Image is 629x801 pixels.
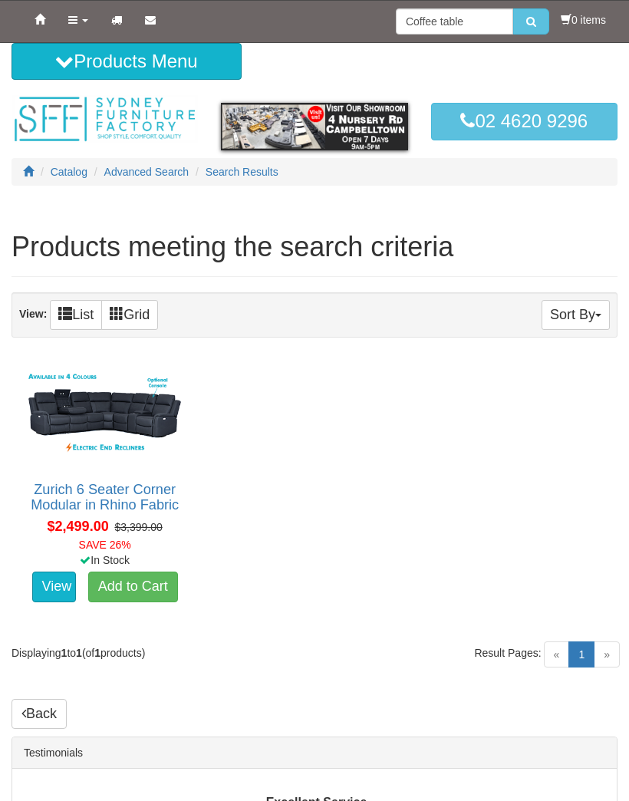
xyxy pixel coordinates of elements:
[474,645,541,661] span: Result Pages:
[431,103,617,140] a: 02 4620 9296
[12,232,617,262] h1: Products meeting the search criteria
[542,300,610,330] button: Sort By
[20,361,189,466] img: Zurich 6 Seater Corner Modular in Rhino Fabric
[61,647,68,659] strong: 1
[79,539,131,551] font: SAVE 26%
[594,641,620,667] span: »
[104,166,189,178] a: Advanced Search
[48,519,109,534] span: $2,499.00
[19,308,47,320] strong: View:
[88,572,178,602] a: Add to Cart
[8,552,201,568] div: In Stock
[12,43,242,80] button: Products Menu
[206,166,278,178] a: Search Results
[76,647,82,659] strong: 1
[544,641,570,667] span: «
[561,12,606,28] li: 0 items
[51,166,87,178] a: Catalog
[94,647,100,659] strong: 1
[568,641,594,667] a: 1
[101,300,158,330] a: Grid
[12,737,617,769] div: Testimonials
[32,572,77,602] a: View
[12,95,198,143] img: Sydney Furniture Factory
[50,300,102,330] a: List
[114,521,162,533] del: $3,399.00
[396,8,513,35] input: Site search
[12,699,67,730] a: Back
[221,103,407,150] img: showroom.gif
[31,482,179,513] a: Zurich 6 Seater Corner Modular in Rhino Fabric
